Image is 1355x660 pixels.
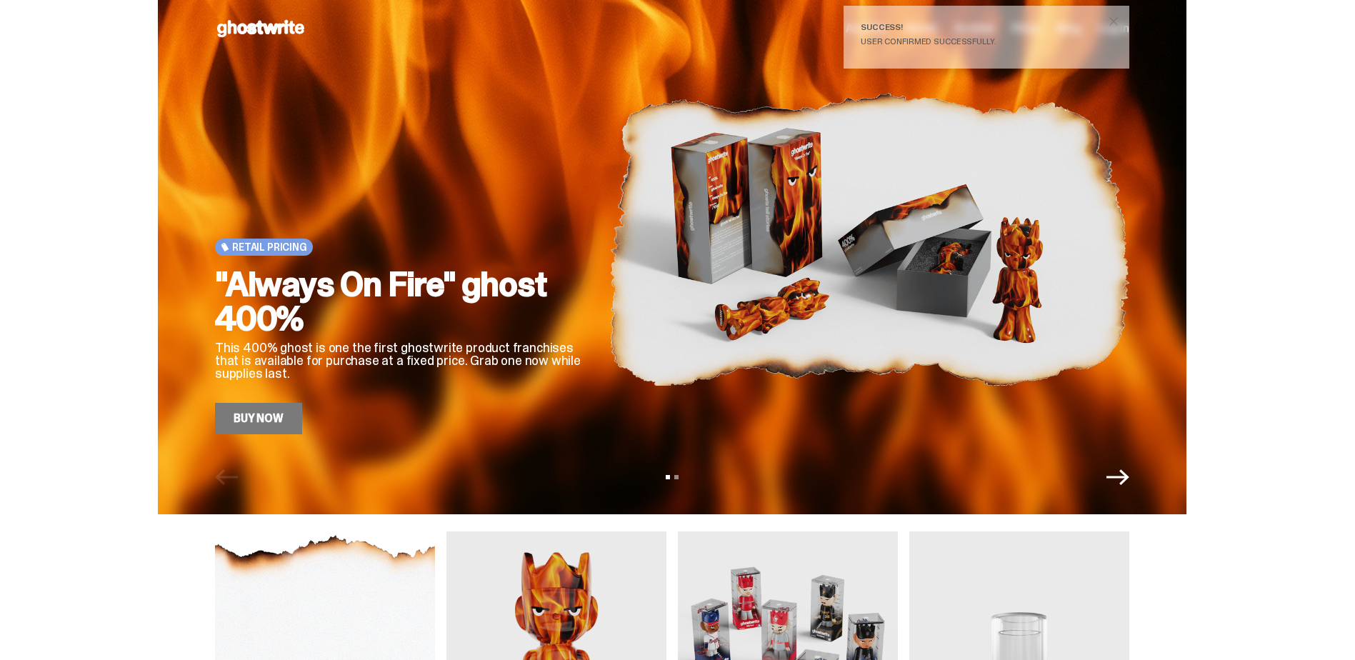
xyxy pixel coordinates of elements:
[609,44,1129,434] img: "Always On Fire" ghost 400%
[215,403,302,434] a: Buy Now
[1101,9,1126,34] button: close
[666,475,670,479] button: View slide 1
[215,267,586,336] h2: "Always On Fire" ghost 400%
[674,475,679,479] button: View slide 2
[1106,466,1129,489] button: Next
[861,37,1101,46] div: User confirmed successfully.
[232,241,307,253] span: Retail Pricing
[215,341,586,380] p: This 400% ghost is one the first ghostwrite product franchises that is available for purchase at ...
[861,23,1101,31] div: Success!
